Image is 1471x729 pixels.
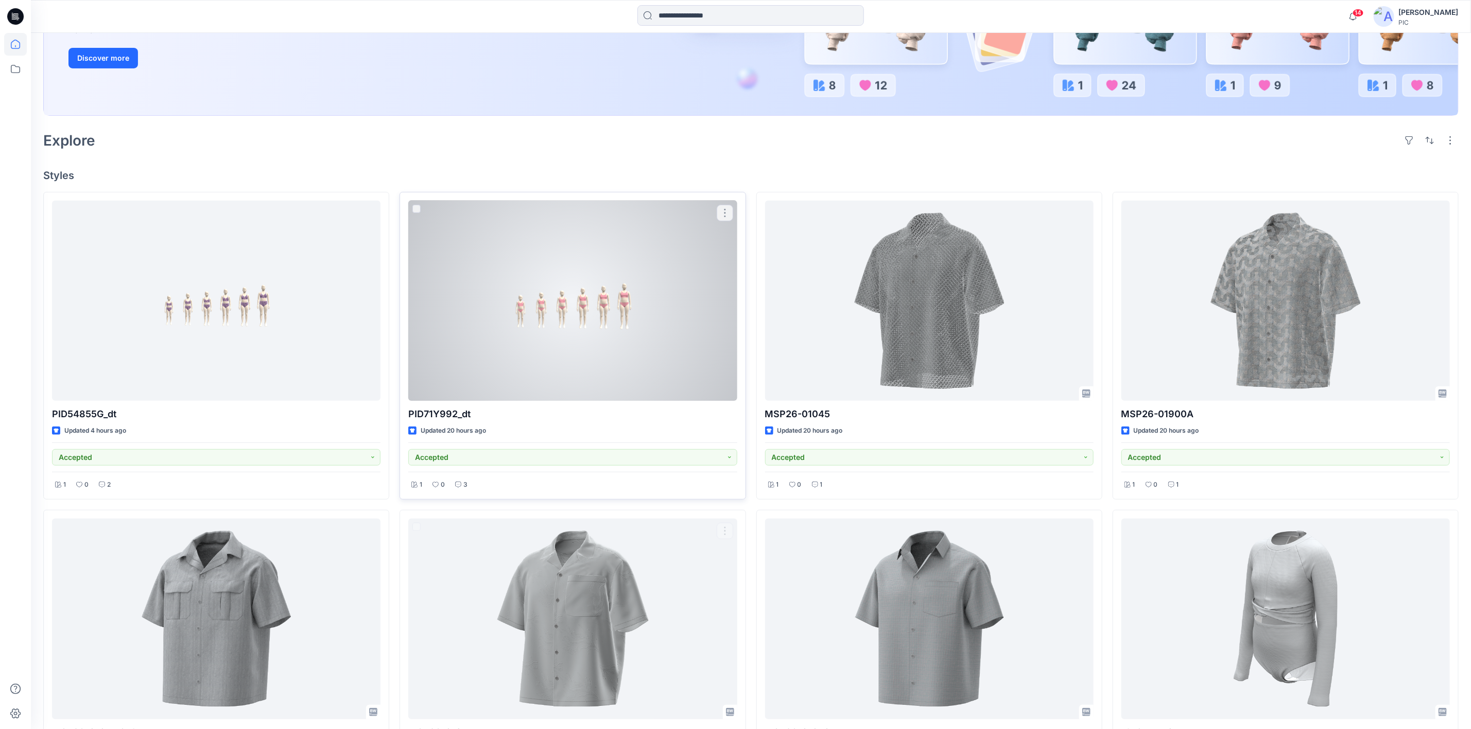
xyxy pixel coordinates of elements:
p: 0 [84,479,89,490]
a: MSP26-01045 [765,201,1094,401]
p: 1 [776,479,779,490]
a: PID54855G_dt [52,201,380,401]
h2: Explore [43,132,95,149]
p: Updated 4 hours ago [64,425,126,436]
a: MSP26-01914A [408,519,737,719]
a: MSP26-01050 [765,519,1094,719]
p: 0 [1154,479,1158,490]
h4: Styles [43,169,1459,182]
p: 1 [420,479,422,490]
img: avatar [1374,6,1394,27]
div: PIC [1398,19,1458,26]
p: 0 [798,479,802,490]
button: Discover more [68,48,138,68]
a: Discover more [68,48,300,68]
p: 1 [1176,479,1179,490]
p: 1 [63,479,66,490]
p: MSP26-01045 [765,407,1094,421]
p: 0 [441,479,445,490]
p: Updated 20 hours ago [1134,425,1199,436]
a: MSP26-01900A [1121,201,1450,401]
a: MSP26-01051-SHIRT [52,519,380,719]
p: 1 [1133,479,1135,490]
p: PID54855G_dt [52,407,380,421]
div: [PERSON_NAME] [1398,6,1458,19]
a: PID35YXZ9_dt [1121,519,1450,719]
p: Updated 20 hours ago [421,425,486,436]
p: 3 [463,479,468,490]
p: 2 [107,479,111,490]
p: Updated 20 hours ago [777,425,843,436]
p: MSP26-01900A [1121,407,1450,421]
p: PID71Y992_dt [408,407,737,421]
span: 14 [1353,9,1364,17]
p: 1 [820,479,823,490]
a: PID71Y992_dt [408,201,737,401]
